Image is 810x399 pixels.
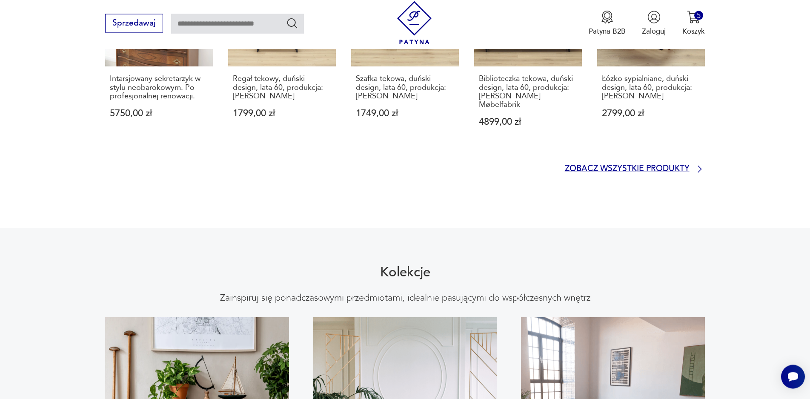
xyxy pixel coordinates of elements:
p: Patyna B2B [589,26,626,36]
p: Regał tekowy, duński design, lata 60, produkcja: [PERSON_NAME] [233,75,331,100]
p: 5750,00 zł [110,109,208,118]
iframe: Smartsupp widget button [781,365,805,389]
a: Ikona medaluPatyna B2B [589,11,626,36]
p: Zaloguj [642,26,666,36]
p: 4899,00 zł [479,118,577,126]
p: Biblioteczka tekowa, duński design, lata 60, produkcja: [PERSON_NAME] Møbelfabrik [479,75,577,109]
button: Patyna B2B [589,11,626,36]
a: Sprzedawaj [105,20,163,27]
p: Szafka tekowa, duński design, lata 60, produkcja: [PERSON_NAME] [356,75,454,100]
p: 2799,00 zł [602,109,700,118]
img: Ikona medalu [601,11,614,24]
img: Ikona koszyka [687,11,700,24]
p: Koszyk [682,26,705,36]
img: Ikonka użytkownika [647,11,661,24]
button: Zaloguj [642,11,666,36]
button: 5Koszyk [682,11,705,36]
h2: Kolekcje [380,266,430,278]
p: Łóżko sypialniane, duński design, lata 60, produkcja: [PERSON_NAME] [602,75,700,100]
p: Intarsjowany sekretarzyk w stylu neobarokowym. Po profesjonalnej renowacji. [110,75,208,100]
p: 1799,00 zł [233,109,331,118]
p: Zainspiruj się ponadczasowymi przedmiotami, idealnie pasującymi do współczesnych wnętrz [220,292,590,304]
img: Patyna - sklep z meblami i dekoracjami vintage [393,1,436,44]
a: Zobacz wszystkie produkty [565,164,705,174]
button: Szukaj [286,17,298,29]
p: Zobacz wszystkie produkty [565,166,690,172]
button: Sprzedawaj [105,14,163,33]
div: 5 [694,11,703,20]
p: 1749,00 zł [356,109,454,118]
